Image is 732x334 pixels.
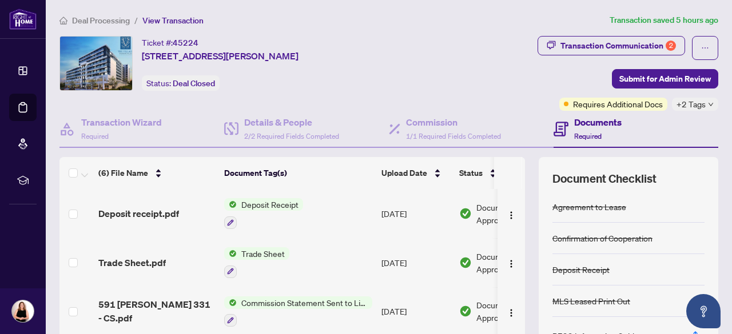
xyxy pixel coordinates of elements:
[94,157,220,189] th: (6) File Name
[224,247,237,260] img: Status Icon
[507,259,516,268] img: Logo
[701,44,709,52] span: ellipsis
[459,207,472,220] img: Document Status
[459,167,483,179] span: Status
[72,15,130,26] span: Deal Processing
[98,207,179,220] span: Deposit receipt.pdf
[612,69,718,88] button: Submit for Admin Review
[552,171,657,187] span: Document Checklist
[560,37,676,55] div: Transaction Communication
[142,36,198,49] div: Ticket #:
[12,300,34,322] img: Profile Icon
[377,157,455,189] th: Upload Date
[406,132,501,140] span: 1/1 Required Fields Completed
[377,189,455,238] td: [DATE]
[237,296,372,309] span: Commission Statement Sent to Listing Brokerage
[81,132,109,140] span: Required
[98,167,148,179] span: (6) File Name
[666,41,676,51] div: 2
[81,115,162,129] h4: Transaction Wizard
[476,201,547,226] span: Document Approved
[237,247,289,260] span: Trade Sheet
[574,132,602,140] span: Required
[173,38,198,48] span: 45224
[708,102,714,107] span: down
[507,211,516,220] img: Logo
[142,75,220,91] div: Status:
[224,296,372,327] button: Status IconCommission Statement Sent to Listing Brokerage
[406,115,501,129] h4: Commission
[552,295,630,307] div: MLS Leased Print Out
[619,70,711,88] span: Submit for Admin Review
[507,308,516,317] img: Logo
[538,36,685,55] button: Transaction Communication2
[377,238,455,287] td: [DATE]
[60,37,132,90] img: IMG-C12202255_1.jpg
[224,296,237,309] img: Status Icon
[502,253,520,272] button: Logo
[9,9,37,30] img: logo
[142,15,204,26] span: View Transaction
[502,204,520,223] button: Logo
[59,17,67,25] span: home
[686,294,721,328] button: Open asap
[237,198,303,211] span: Deposit Receipt
[552,200,626,213] div: Agreement to Lease
[455,157,552,189] th: Status
[98,256,166,269] span: Trade Sheet.pdf
[573,98,663,110] span: Requires Additional Docs
[134,14,138,27] li: /
[574,115,622,129] h4: Documents
[459,305,472,317] img: Document Status
[502,302,520,320] button: Logo
[220,157,377,189] th: Document Tag(s)
[244,115,339,129] h4: Details & People
[98,297,215,325] span: 591 [PERSON_NAME] 331 - CS.pdf
[224,198,303,229] button: Status IconDeposit Receipt
[173,78,215,88] span: Deal Closed
[552,263,610,276] div: Deposit Receipt
[476,299,547,324] span: Document Approved
[677,98,706,111] span: +2 Tags
[610,14,718,27] article: Transaction saved 5 hours ago
[224,247,289,278] button: Status IconTrade Sheet
[552,232,653,244] div: Confirmation of Cooperation
[244,132,339,140] span: 2/2 Required Fields Completed
[142,49,299,63] span: [STREET_ADDRESS][PERSON_NAME]
[224,198,237,211] img: Status Icon
[459,256,472,269] img: Document Status
[381,167,427,179] span: Upload Date
[476,250,547,275] span: Document Approved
